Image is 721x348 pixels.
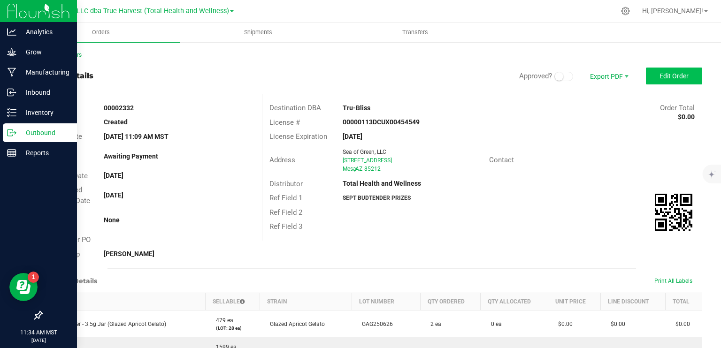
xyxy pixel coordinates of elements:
[486,321,502,327] span: 0 ea
[42,293,206,310] th: Item
[343,118,420,126] strong: 00000113DCUX00454549
[4,337,73,344] p: [DATE]
[104,152,158,160] strong: Awaiting Payment
[357,321,393,327] span: GAG250626
[211,317,233,324] span: 479 ea
[269,194,302,202] span: Ref Field 1
[16,87,73,98] p: Inbound
[343,166,356,172] span: Mesa
[553,321,573,327] span: $0.00
[671,321,690,327] span: $0.00
[606,321,625,327] span: $0.00
[7,27,16,37] inline-svg: Analytics
[104,191,123,199] strong: [DATE]
[660,104,695,112] span: Order Total
[211,325,254,332] p: (LOT: 28 ea)
[104,172,123,179] strong: [DATE]
[7,128,16,137] inline-svg: Outbound
[16,67,73,78] p: Manufacturing
[600,293,665,310] th: Line Discount
[269,156,295,164] span: Address
[260,293,352,310] th: Strain
[489,156,514,164] span: Contact
[231,28,285,37] span: Shipments
[7,88,16,97] inline-svg: Inbound
[16,107,73,118] p: Inventory
[269,180,303,188] span: Distributor
[354,166,355,172] span: ,
[642,7,703,15] span: Hi, [PERSON_NAME]!
[16,147,73,159] p: Reports
[265,321,325,327] span: Glazed Apricot Gelato
[7,47,16,57] inline-svg: Grow
[16,26,73,38] p: Analytics
[655,194,692,231] img: Scan me!
[343,104,370,112] strong: Tru-Bliss
[16,127,73,138] p: Outbound
[104,133,169,140] strong: [DATE] 11:09 AM MST
[104,104,134,112] strong: 00002332
[420,293,480,310] th: Qty Ordered
[660,72,689,80] span: Edit Order
[355,166,362,172] span: AZ
[426,321,441,327] span: 2 ea
[343,133,362,140] strong: [DATE]
[79,28,123,37] span: Orders
[343,195,411,201] strong: SEPT BUDTENDER PRIZES
[580,68,637,84] li: Export PDF
[665,293,702,310] th: Total
[104,216,120,224] strong: None
[104,250,154,257] strong: [PERSON_NAME]
[519,72,552,80] span: Approved?
[678,113,695,121] strong: $0.00
[4,328,73,337] p: 11:34 AM MST
[390,28,441,37] span: Transfers
[9,273,38,301] iframe: Resource center
[654,278,692,284] span: Print All Labels
[28,272,39,283] iframe: Resource center unread badge
[548,293,600,310] th: Unit Price
[269,222,302,231] span: Ref Field 3
[269,118,300,127] span: License #
[16,46,73,58] p: Grow
[269,208,302,217] span: Ref Field 2
[343,149,386,155] span: Sea of Green, LLC
[269,132,327,141] span: License Expiration
[481,293,548,310] th: Qty Allocated
[337,23,494,42] a: Transfers
[352,293,420,310] th: Lot Number
[23,23,180,42] a: Orders
[655,194,692,231] qrcode: 00002332
[206,293,260,310] th: Sellable
[27,7,229,15] span: DXR FINANCE 4 LLC dba True Harvest (Total Health and Wellness)
[7,108,16,117] inline-svg: Inventory
[48,321,166,327] span: SG - Flower - 3.5g Jar (Glazed Apricot Gelato)
[343,157,392,164] span: [STREET_ADDRESS]
[364,166,381,172] span: 85212
[620,7,631,15] div: Manage settings
[7,148,16,158] inline-svg: Reports
[646,68,702,84] button: Edit Order
[104,118,128,126] strong: Created
[269,104,321,112] span: Destination DBA
[7,68,16,77] inline-svg: Manufacturing
[180,23,337,42] a: Shipments
[343,180,421,187] strong: Total Health and Wellness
